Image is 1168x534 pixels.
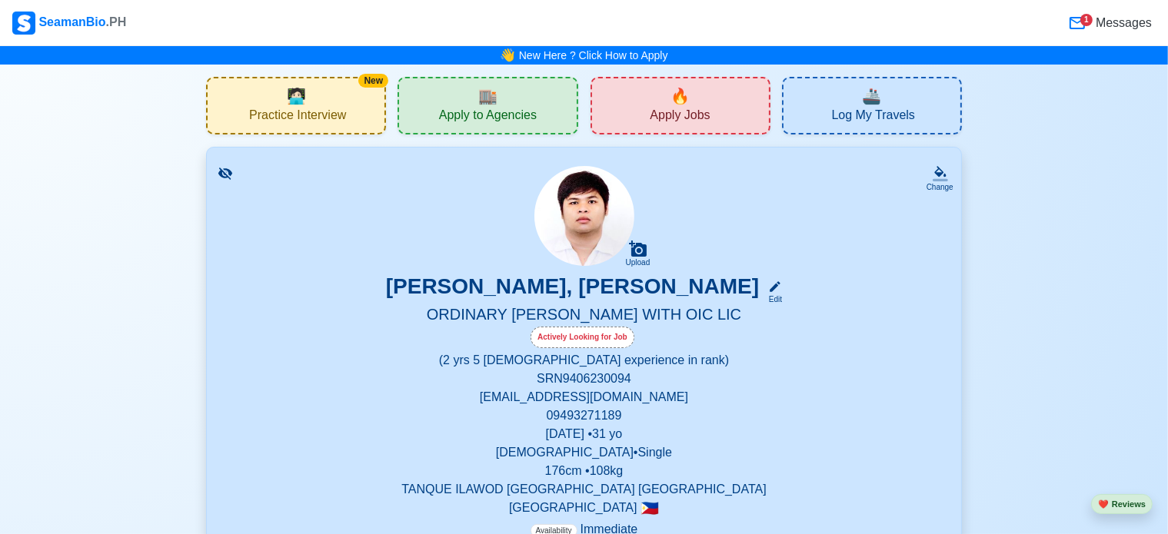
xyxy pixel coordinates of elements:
span: Apply to Agencies [439,108,537,127]
span: Log My Travels [832,108,915,127]
span: travel [862,85,881,108]
a: New Here ? Click How to Apply [519,49,668,61]
div: 1 [1080,14,1093,26]
h5: ORDINARY [PERSON_NAME] WITH OIC LIC [225,305,943,327]
span: 🇵🇭 [641,501,659,516]
span: Messages [1093,14,1152,32]
div: Actively Looking for Job [531,327,634,348]
span: bell [496,43,519,67]
p: 176 cm • 108 kg [225,462,943,480]
div: Upload [626,258,651,267]
p: SRN 9406230094 [225,370,943,388]
p: [DEMOGRAPHIC_DATA] • Single [225,443,943,462]
div: New [358,74,388,88]
div: Change [927,181,953,193]
p: TANQUE ILAWOD [GEOGRAPHIC_DATA] [GEOGRAPHIC_DATA] [225,480,943,499]
button: heartReviews [1091,494,1153,515]
p: [DATE] • 31 yo [225,425,943,443]
span: .PH [106,15,127,28]
p: [GEOGRAPHIC_DATA] [225,499,943,517]
span: agencies [478,85,497,108]
span: interview [287,85,306,108]
div: Edit [762,294,782,305]
h3: [PERSON_NAME], [PERSON_NAME] [386,274,759,305]
p: (2 yrs 5 [DEMOGRAPHIC_DATA] experience in rank) [225,351,943,370]
span: new [671,85,690,108]
span: heart [1098,499,1109,509]
span: Apply Jobs [650,108,710,127]
span: Practice Interview [249,108,346,127]
img: Logo [12,12,35,35]
p: [EMAIL_ADDRESS][DOMAIN_NAME] [225,388,943,406]
p: 09493271189 [225,406,943,425]
div: SeamanBio [12,12,126,35]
